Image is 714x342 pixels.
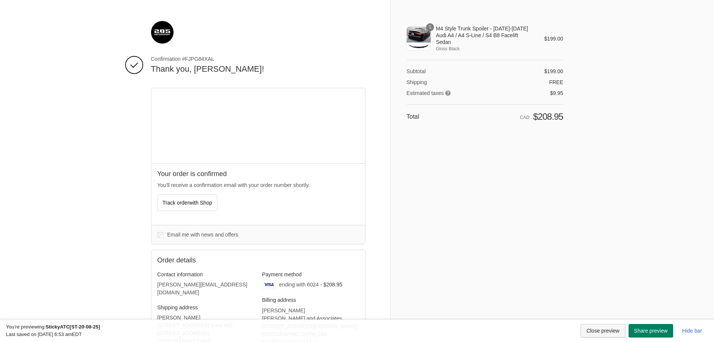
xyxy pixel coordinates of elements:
span: Shipping [407,79,427,85]
span: Confirmation #FJPG84XAL [151,56,365,62]
span: $199.00 [544,36,563,42]
p: You’re previewing: [6,4,581,11]
span: M4 Style Trunk Spoiler - [DATE]-[DATE] Audi A4 / A4 S-Line / S4 B8 Facelift Sedan [436,25,534,46]
span: Total [407,113,419,120]
span: Gloss Black [436,45,534,52]
th: Estimated taxes [407,86,479,96]
th: Subtotal [407,68,479,75]
button: Close preview [581,5,626,18]
span: Free [549,79,563,85]
div: Google map displaying pin point of shipping address: Port Coquitlam, British Columbia [151,88,365,163]
span: CAD [520,115,529,120]
bdo: [PERSON_NAME][EMAIL_ADDRESS][DOMAIN_NAME] [157,282,247,295]
span: Email me with news and offers [167,232,238,238]
span: Track order [163,200,213,206]
img: M4 Style Trunk Spoiler - 2012-2016 Audi A4 / A4 S-Line / S4 B8 Facelift Sedan - Gloss Black [407,27,431,51]
h2: Your order is confirmed [157,170,359,178]
h3: Payment method [262,271,359,278]
h3: Shipping address [157,304,254,311]
h3: Billing address [262,297,359,303]
img: 285 Motorsport [151,21,174,44]
span: $208.95 [533,111,563,122]
span: 1 [426,23,434,31]
span: $9.95 [550,90,563,96]
button: Share preview [629,5,674,18]
button: Hide bar [676,5,708,18]
p: Last saved on [DATE] 6:53 am [6,11,581,19]
h2: Order details [157,256,258,265]
span: with Shop [189,200,212,206]
span: $199.00 [544,68,563,74]
button: Track orderwith Shop [157,194,218,211]
iframe: Google map displaying pin point of shipping address: Port Coquitlam, British Columbia [151,88,365,163]
span: ending with 6024 [279,282,319,288]
h2: Thank you, [PERSON_NAME]! [151,64,365,75]
p: You’ll receive a confirmation email with your order number shortly. [157,181,359,189]
strong: StickyATC[ST-20-08-25] [46,5,100,10]
span: EDT [72,12,82,18]
span: - $208.95 [320,282,342,288]
h3: Contact information [157,271,254,278]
